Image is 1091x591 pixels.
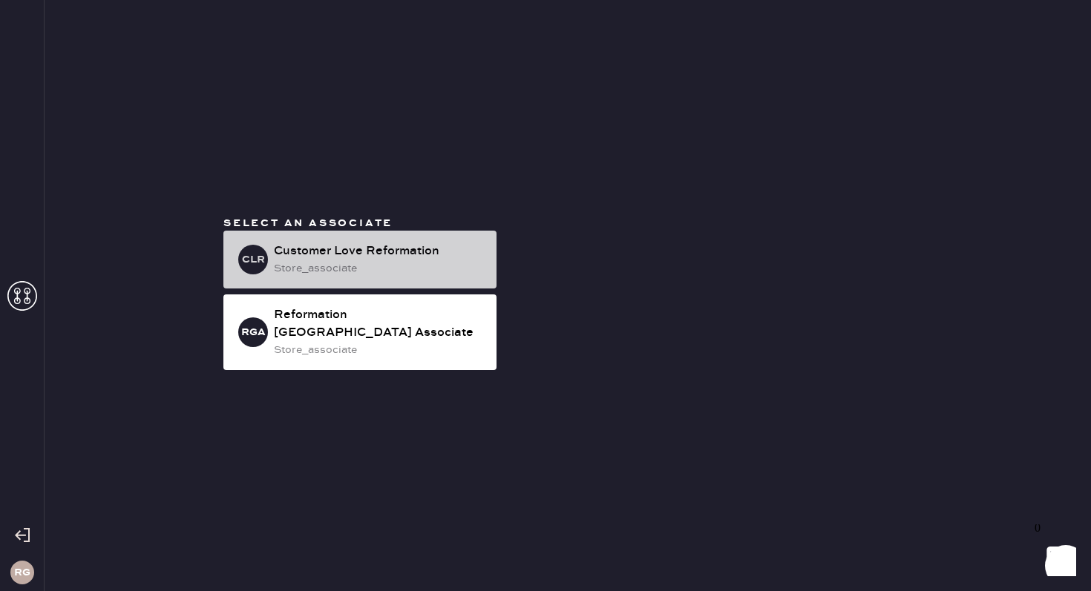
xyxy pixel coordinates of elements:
[241,327,266,337] h3: RGA
[274,342,485,358] div: store_associate
[242,254,265,265] h3: CLR
[274,306,485,342] div: Reformation [GEOGRAPHIC_DATA] Associate
[1020,524,1084,588] iframe: Front Chat
[274,260,485,277] div: store_associate
[223,217,393,230] span: Select an associate
[14,567,30,578] h3: RG
[274,242,485,260] div: Customer Love Reformation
